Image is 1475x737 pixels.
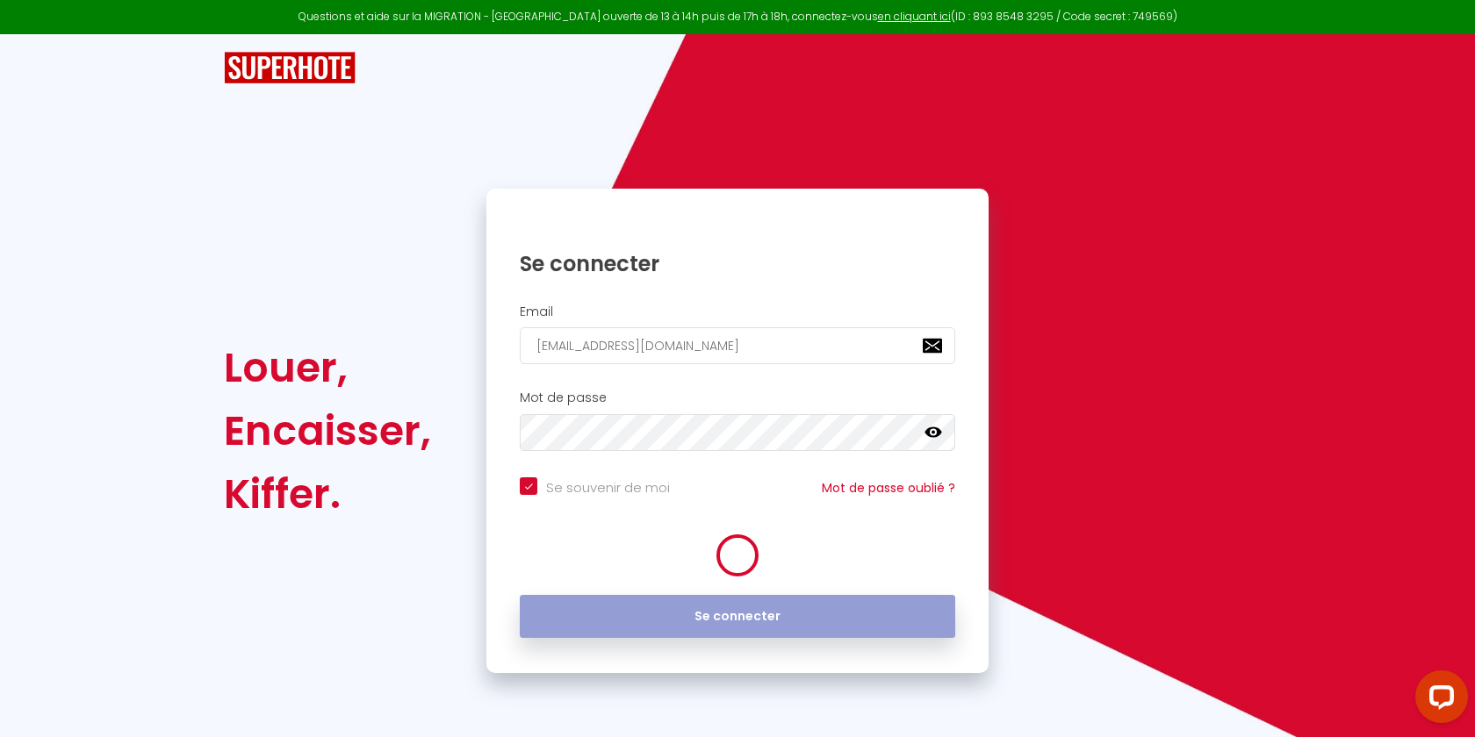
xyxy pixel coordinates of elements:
[224,336,431,399] div: Louer,
[520,327,955,364] input: Ton Email
[822,479,955,497] a: Mot de passe oublié ?
[224,462,431,526] div: Kiffer.
[878,9,951,24] a: en cliquant ici
[1401,663,1475,737] iframe: LiveChat chat widget
[224,52,356,84] img: SuperHote logo
[520,304,955,319] h2: Email
[520,390,955,405] h2: Mot de passe
[520,595,955,639] button: Se connecter
[520,250,955,277] h1: Se connecter
[224,399,431,462] div: Encaisser,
